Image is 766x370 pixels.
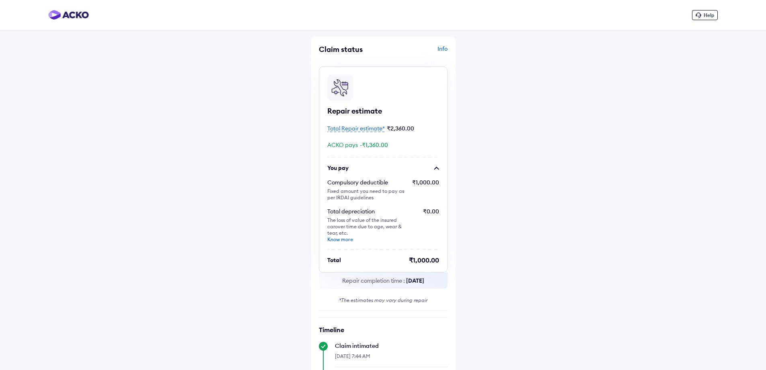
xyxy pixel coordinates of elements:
[319,45,381,54] div: Claim status
[327,125,385,132] span: Total Repair estimate*
[412,178,439,201] div: ₹1,000.00
[327,188,406,201] div: Fixed amount you need to pay as per IRDAI guidelines
[335,342,448,350] div: Claim intimated
[406,277,424,284] span: [DATE]
[360,141,388,149] span: -₹1,360.00
[327,256,341,264] div: Total
[327,141,358,149] span: ACKO pays
[327,106,439,116] div: Repair estimate
[409,256,439,264] div: ₹1,000.00
[327,207,406,215] div: Total depreciation
[335,350,448,367] div: [DATE] 7:44 AM
[327,164,349,172] div: You pay
[327,178,406,186] div: Compulsory deductible
[327,217,406,243] div: The loss of value of the insured car over time due to age, wear & tear, etc.
[319,297,448,304] div: *The estimates may vary during repair
[319,326,448,334] h6: Timeline
[423,207,439,243] div: ₹0.00
[704,12,714,18] span: Help
[385,45,448,60] div: Info
[319,273,448,289] div: Repair completion time :
[48,10,89,20] img: horizontal-gradient.png
[387,125,414,132] span: ₹2,360.00
[327,236,353,242] a: Know more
